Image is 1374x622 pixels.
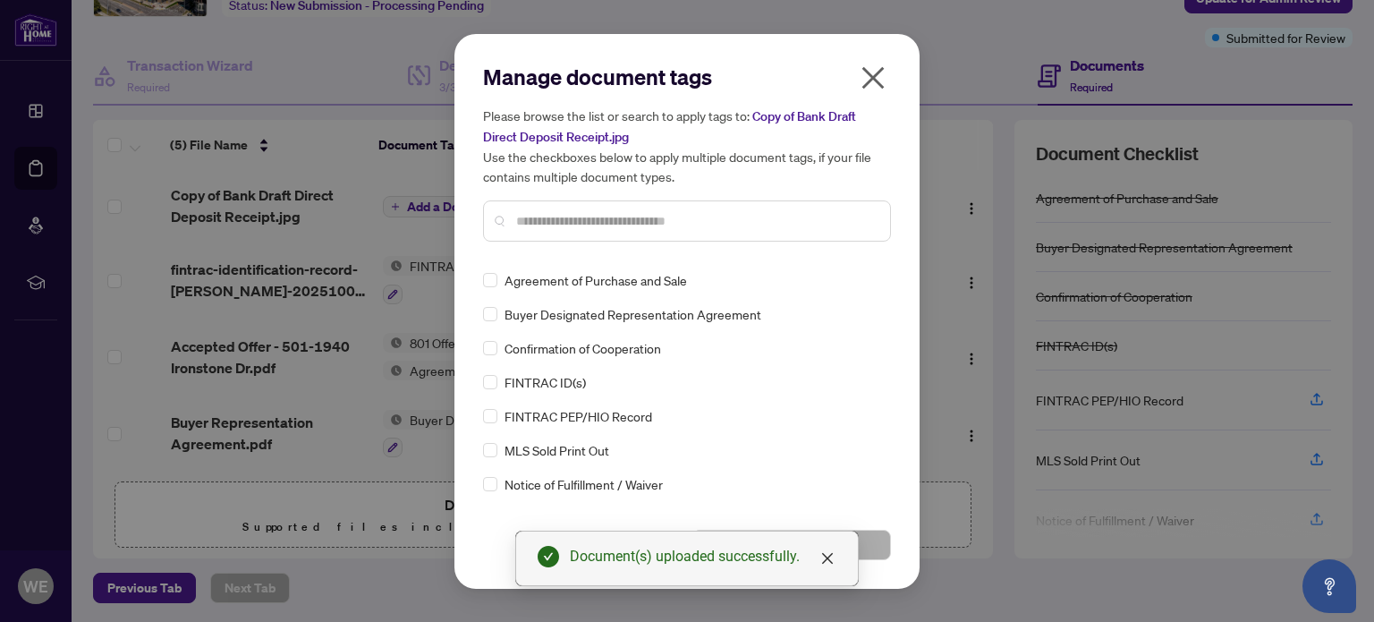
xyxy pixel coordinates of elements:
button: Save [692,530,891,560]
h5: Please browse the list or search to apply tags to: Use the checkboxes below to apply multiple doc... [483,106,891,186]
a: Close [818,549,837,568]
span: Notice of Fulfillment / Waiver [505,474,663,494]
button: Open asap [1302,559,1356,613]
span: close [820,551,835,566]
span: Agreement of Purchase and Sale [505,270,687,290]
button: Cancel [483,530,682,560]
h2: Manage document tags [483,63,891,91]
span: Buyer Designated Representation Agreement [505,304,761,324]
span: check-circle [538,546,559,567]
span: Confirmation of Cooperation [505,338,661,358]
span: Copy of Bank Draft Direct Deposit Receipt.jpg [483,108,856,145]
span: close [859,64,887,92]
div: Document(s) uploaded successfully. [570,546,836,567]
span: FINTRAC PEP/HIO Record [505,406,652,426]
span: MLS Sold Print Out [505,440,609,460]
span: FINTRAC ID(s) [505,372,586,392]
